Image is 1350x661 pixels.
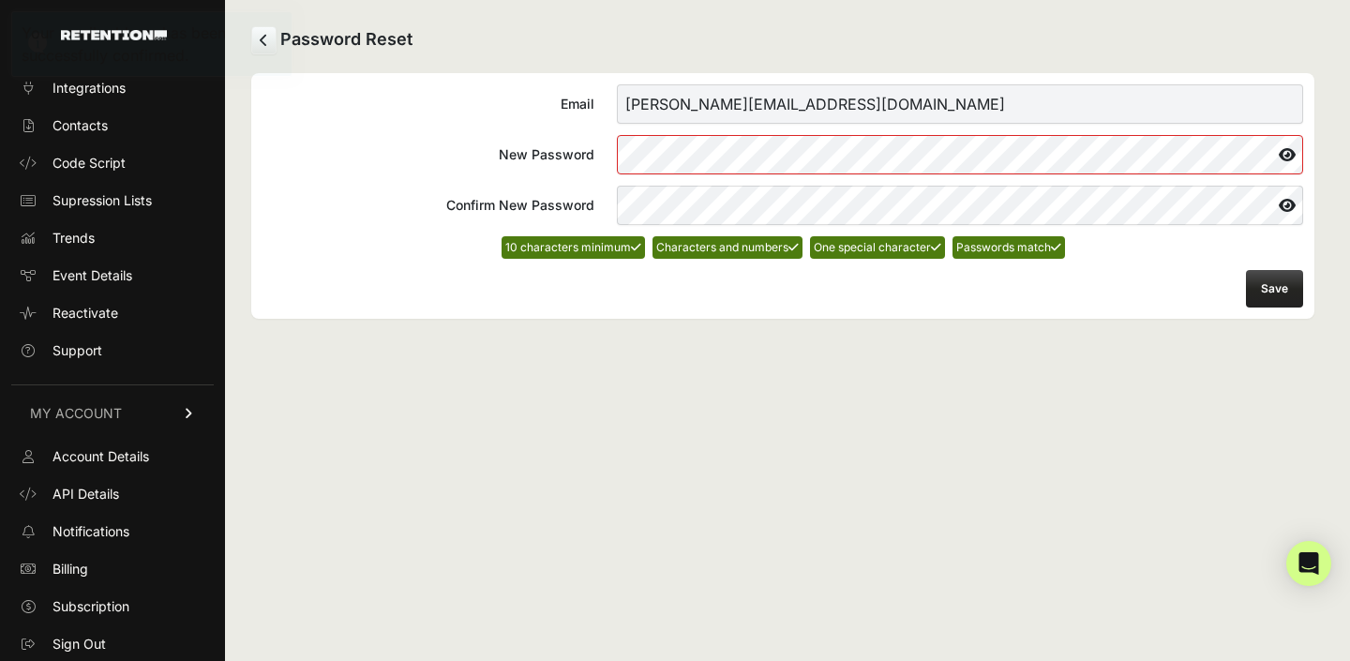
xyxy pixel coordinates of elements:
input: Email [617,84,1303,124]
div: Your email address has been successfully confirmed. [22,22,282,67]
span: Trends [52,229,95,248]
li: One special character [810,236,945,259]
h2: Password Reset [251,26,1314,54]
span: Contacts [52,116,108,135]
span: Supression Lists [52,191,152,210]
span: Account Details [52,447,149,466]
span: Notifications [52,522,129,541]
li: 10 characters minimum [502,236,645,259]
a: Notifications [11,517,214,547]
span: MY ACCOUNT [30,404,122,423]
span: Code Script [52,154,126,173]
li: Characters and numbers [652,236,802,259]
div: New Password [262,145,594,164]
a: Billing [11,554,214,584]
a: Event Details [11,261,214,291]
span: Integrations [52,79,126,98]
div: Email [262,95,594,113]
span: Event Details [52,266,132,285]
a: Support [11,336,214,366]
div: Confirm New Password [262,196,594,215]
span: Sign Out [52,635,106,653]
a: Reactivate [11,298,214,328]
a: Trends [11,223,214,253]
a: MY ACCOUNT [11,384,214,442]
div: Open Intercom Messenger [1286,541,1331,586]
a: Supression Lists [11,186,214,216]
span: API Details [52,485,119,503]
span: Subscription [52,597,129,616]
input: New Password [617,135,1303,174]
li: Passwords match [952,236,1065,259]
a: API Details [11,479,214,509]
a: Code Script [11,148,214,178]
input: Confirm New Password [617,186,1303,225]
span: Billing [52,560,88,578]
span: Reactivate [52,304,118,323]
a: Sign Out [11,629,214,659]
button: Save [1246,270,1303,308]
a: Account Details [11,442,214,472]
a: Contacts [11,111,214,141]
a: Subscription [11,592,214,622]
a: Integrations [11,73,214,103]
span: Support [52,341,102,360]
